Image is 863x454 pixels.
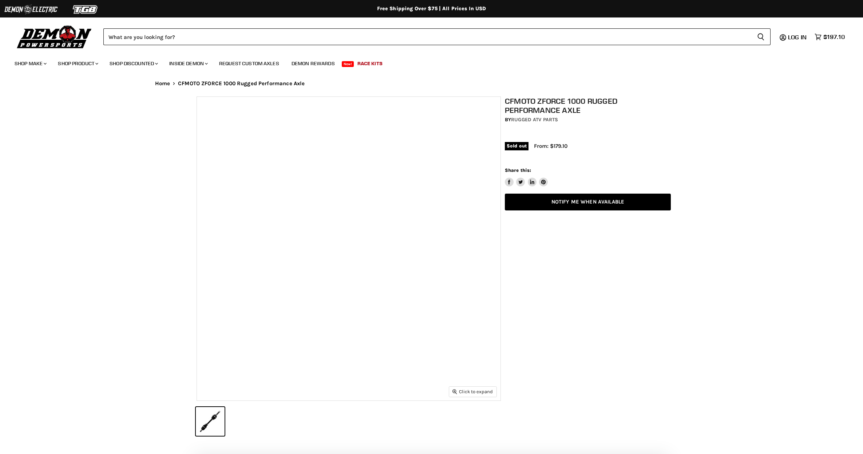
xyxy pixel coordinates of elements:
[4,3,58,16] img: Demon Electric Logo 2
[164,56,212,71] a: Inside Demon
[505,167,548,186] aside: Share this:
[214,56,285,71] a: Request Custom Axles
[505,194,671,211] a: Notify Me When Available
[58,3,113,16] img: TGB Logo 2
[15,24,94,50] img: Demon Powersports
[140,5,723,12] div: Free Shipping Over $75 | All Prices In USD
[342,61,354,67] span: New!
[505,167,531,173] span: Share this:
[505,142,529,150] span: Sold out
[785,34,811,40] a: Log in
[449,387,496,396] button: Click to expand
[823,33,845,40] span: $197.10
[196,407,225,436] button: IMAGE thumbnail
[104,56,162,71] a: Shop Discounted
[52,56,103,71] a: Shop Product
[452,389,493,394] span: Click to expand
[511,117,558,123] a: Rugged ATV Parts
[788,33,807,41] span: Log in
[103,28,751,45] input: Search
[286,56,340,71] a: Demon Rewards
[9,56,51,71] a: Shop Make
[534,143,567,149] span: From: $179.10
[140,80,723,87] nav: Breadcrumbs
[751,28,771,45] button: Search
[9,53,843,71] ul: Main menu
[103,28,771,45] form: Product
[505,96,671,115] h1: CFMOTO ZFORCE 1000 Rugged Performance Axle
[155,80,170,87] a: Home
[505,116,671,124] div: by
[178,80,305,87] span: CFMOTO ZFORCE 1000 Rugged Performance Axle
[352,56,388,71] a: Race Kits
[811,32,848,42] a: $197.10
